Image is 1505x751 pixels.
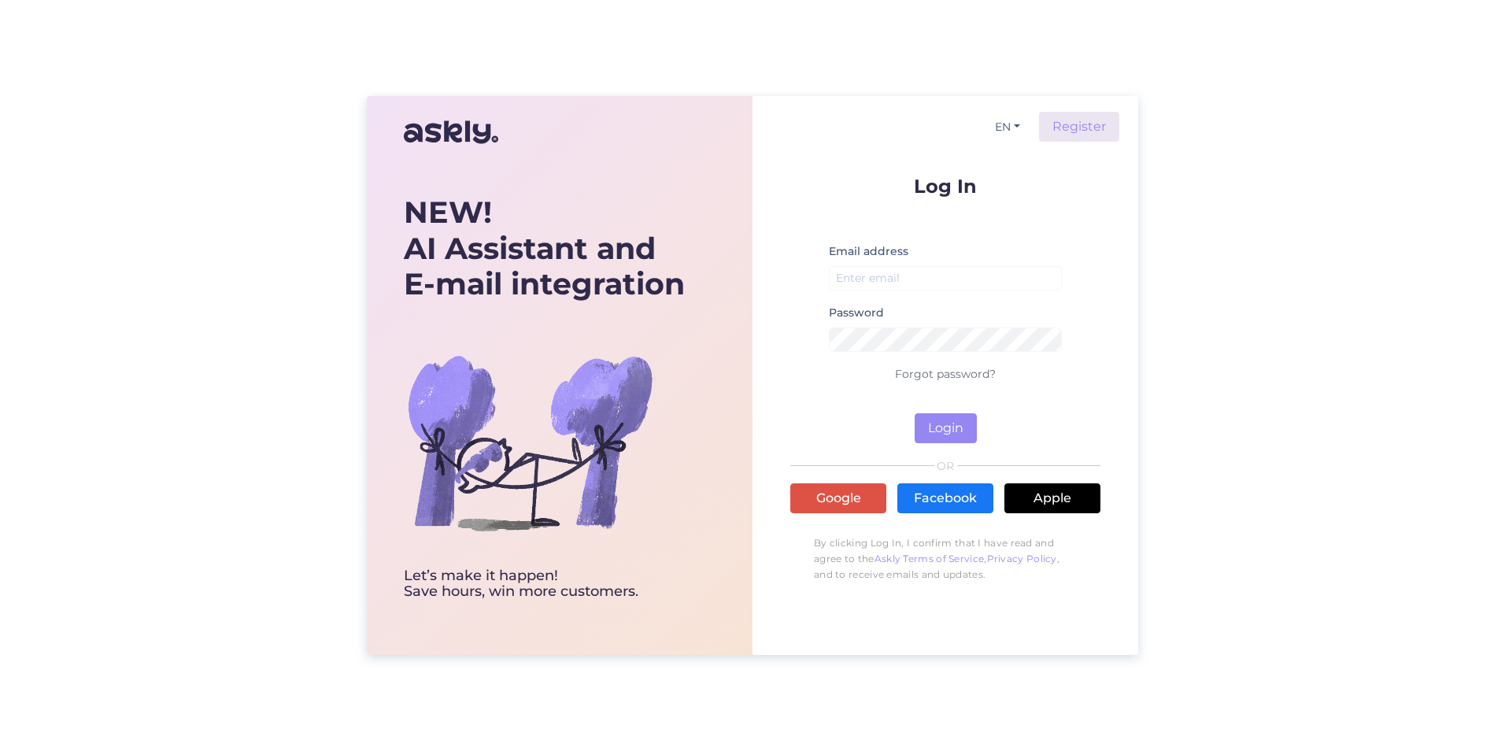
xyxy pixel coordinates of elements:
[404,194,685,302] div: AI Assistant and E-mail integration
[829,266,1062,290] input: Enter email
[875,553,985,564] a: Askly Terms of Service
[987,553,1057,564] a: Privacy Policy
[1004,483,1100,513] a: Apple
[989,116,1026,139] button: EN
[1039,112,1119,142] a: Register
[915,413,977,443] button: Login
[404,316,656,568] img: bg-askly
[790,483,886,513] a: Google
[934,461,957,472] span: OR
[404,113,498,151] img: Askly
[895,367,996,381] a: Forgot password?
[829,305,884,321] label: Password
[404,194,492,231] b: NEW!
[897,483,993,513] a: Facebook
[790,176,1100,196] p: Log In
[790,527,1100,590] p: By clicking Log In, I confirm that I have read and agree to the , , and to receive emails and upd...
[404,568,685,600] div: Let’s make it happen! Save hours, win more customers.
[829,243,908,260] label: Email address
